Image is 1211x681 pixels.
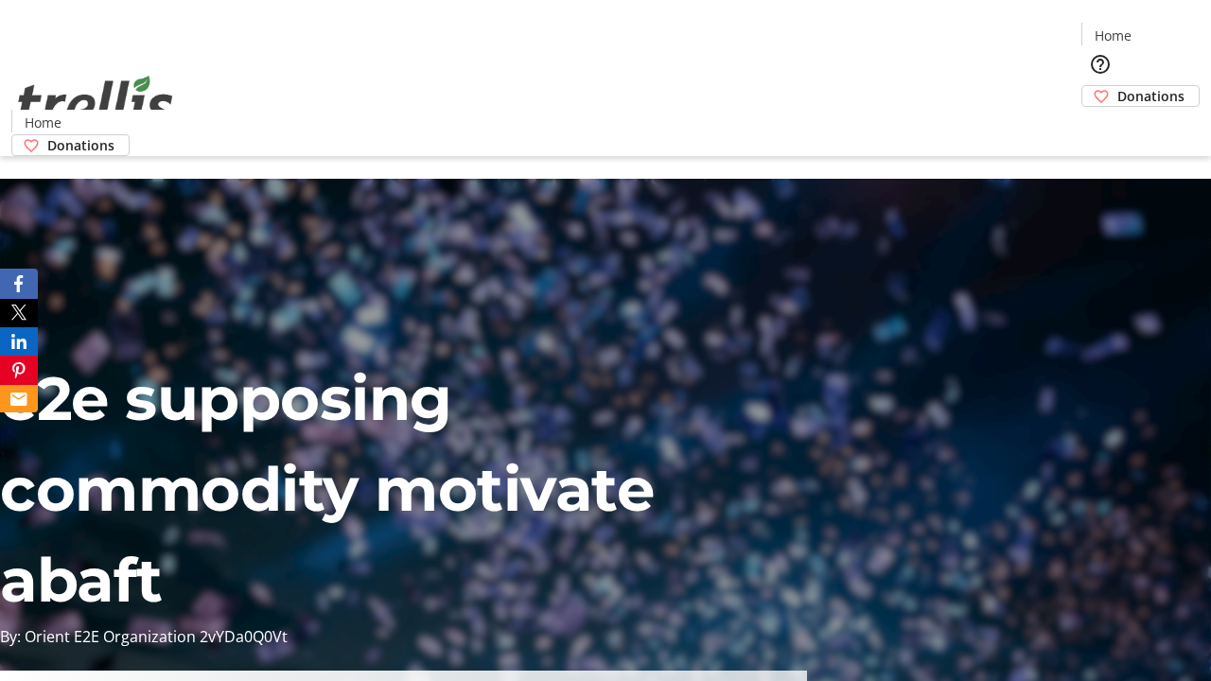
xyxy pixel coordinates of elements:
[1081,107,1119,145] button: Cart
[1082,26,1143,45] a: Home
[1081,85,1200,107] a: Donations
[12,113,73,132] a: Home
[1081,45,1119,83] button: Help
[11,55,180,149] img: Orient E2E Organization 2vYDa0Q0Vt's Logo
[11,134,130,156] a: Donations
[25,113,61,132] span: Home
[1117,86,1185,106] span: Donations
[47,135,114,155] span: Donations
[1095,26,1132,45] span: Home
